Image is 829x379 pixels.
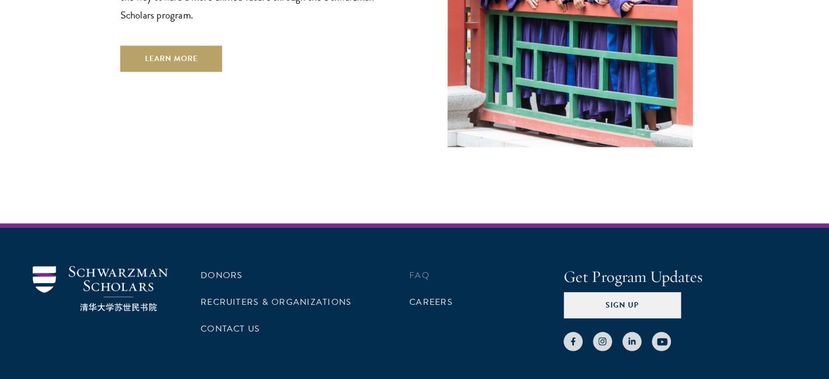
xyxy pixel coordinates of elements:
a: Donors [201,269,243,282]
a: Careers [409,296,453,309]
a: Recruiters & Organizations [201,296,352,309]
a: Contact Us [201,322,260,335]
a: Learn More [120,46,222,72]
h4: Get Program Updates [564,266,796,288]
button: Sign Up [564,292,681,318]
a: FAQ [409,269,429,282]
img: Schwarzman Scholars [33,266,168,311]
